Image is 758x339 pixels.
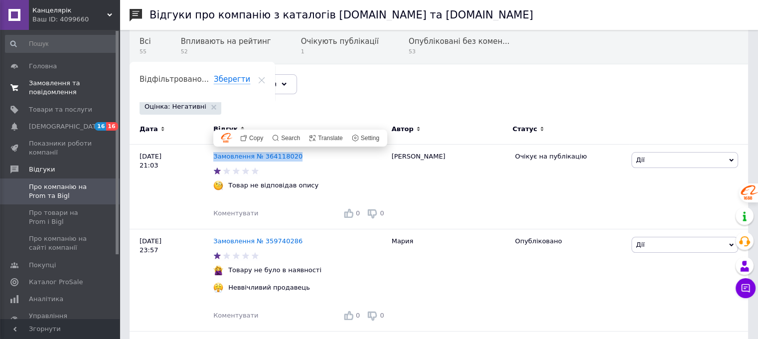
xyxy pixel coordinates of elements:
[213,265,223,275] img: :woman-gesturing-no:
[409,37,510,46] span: Опубліковані без комен...
[140,37,151,46] span: Всі
[636,156,644,164] span: Дії
[301,48,379,55] span: 1
[106,122,118,131] span: 16
[32,6,107,15] span: Канцелярік
[387,145,510,229] div: [PERSON_NAME]
[213,283,223,293] img: :triumph:
[150,9,533,21] h1: Відгуки про компанію з каталогів [DOMAIN_NAME] та [DOMAIN_NAME]
[29,122,103,131] span: [DEMOGRAPHIC_DATA]
[512,125,537,134] span: Статус
[29,261,56,270] span: Покупці
[409,48,510,55] span: 53
[29,105,92,114] span: Товари та послуги
[226,283,312,292] div: Неввічливий продавець
[5,35,118,53] input: Пошук
[226,266,324,275] div: Товару не було в наявності
[213,311,258,320] div: Коментувати
[213,125,238,134] span: Відгук
[130,229,213,332] div: [DATE] 23:57
[213,153,303,160] a: Замовлення № 364118020
[392,125,414,134] span: Автор
[213,180,223,190] img: :face_with_monocle:
[213,209,258,217] span: Коментувати
[29,234,92,252] span: Про компанію на сайті компанії
[181,48,271,55] span: 52
[387,229,510,332] div: Мария
[140,48,151,55] span: 55
[301,37,379,46] span: Очікують публікації
[29,312,92,330] span: Управління сайтом
[515,152,624,161] div: Очікує на публікацію
[380,209,384,217] span: 0
[29,79,92,97] span: Замовлення та повідомлення
[213,312,258,319] span: Коментувати
[130,145,213,229] div: [DATE] 21:03
[515,237,624,246] div: Опубліковано
[356,312,360,319] span: 0
[140,125,158,134] span: Дата
[213,237,303,245] a: Замовлення № 359740286
[95,122,106,131] span: 16
[214,75,250,84] span: Зберегти
[29,278,83,287] span: Каталог ProSale
[399,26,530,64] div: Опубліковані без коментаря
[29,295,63,304] span: Аналітика
[213,209,258,218] div: Коментувати
[181,37,271,46] span: Впливають на рейтинг
[356,209,360,217] span: 0
[636,241,644,248] span: Дії
[32,15,120,24] div: Ваш ID: 4099660
[736,278,756,298] button: Чат з покупцем
[29,62,57,71] span: Головна
[29,182,92,200] span: Про компанію на Prom та Bigl
[29,165,55,174] span: Відгуки
[145,102,206,111] span: Оцінка: Негативні
[226,181,321,190] div: Товар не відповідав опису
[29,208,92,226] span: Про товари на Prom і Bigl
[29,139,92,157] span: Показники роботи компанії
[380,312,384,319] span: 0
[140,75,209,84] span: Відфільтровано...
